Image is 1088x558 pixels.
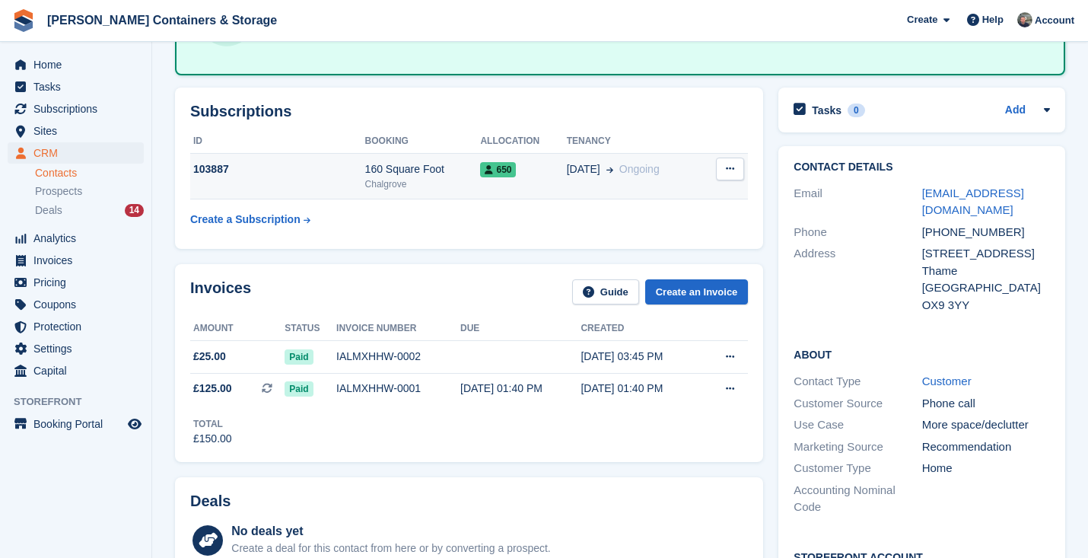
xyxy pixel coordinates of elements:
[567,129,702,154] th: Tenancy
[8,338,144,359] a: menu
[190,279,251,305] h2: Invoices
[794,416,921,434] div: Use Case
[460,317,581,341] th: Due
[35,203,62,218] span: Deals
[35,183,144,199] a: Prospects
[190,493,231,510] h2: Deals
[126,415,144,433] a: Preview store
[794,438,921,456] div: Marketing Source
[365,161,481,177] div: 160 Square Foot
[8,272,144,293] a: menu
[193,381,232,397] span: £125.00
[190,212,301,228] div: Create a Subscription
[33,294,125,315] span: Coupons
[794,245,921,314] div: Address
[982,12,1004,27] span: Help
[193,417,232,431] div: Total
[8,142,144,164] a: menu
[8,294,144,315] a: menu
[907,12,937,27] span: Create
[794,346,1050,362] h2: About
[33,120,125,142] span: Sites
[1005,102,1026,120] a: Add
[8,120,144,142] a: menu
[8,228,144,249] a: menu
[1017,12,1032,27] img: Adam Greenhalgh
[8,360,144,381] a: menu
[922,375,972,387] a: Customer
[231,522,550,540] div: No deals yet
[794,373,921,391] div: Contact Type
[190,103,748,120] h2: Subscriptions
[619,163,660,175] span: Ongoing
[285,349,313,365] span: Paid
[190,206,310,234] a: Create a Subscription
[460,381,581,397] div: [DATE] 01:40 PM
[922,245,1050,263] div: [STREET_ADDRESS]
[285,317,336,341] th: Status
[33,250,125,271] span: Invoices
[8,250,144,271] a: menu
[336,349,460,365] div: IALMXHHW-0002
[8,54,144,75] a: menu
[812,104,841,117] h2: Tasks
[33,54,125,75] span: Home
[33,413,125,435] span: Booking Portal
[41,8,283,33] a: [PERSON_NAME] Containers & Storage
[922,438,1050,456] div: Recommendation
[365,129,481,154] th: Booking
[14,394,151,410] span: Storefront
[8,98,144,120] a: menu
[848,104,865,117] div: 0
[480,162,516,177] span: 650
[480,129,566,154] th: Allocation
[125,204,144,217] div: 14
[285,381,313,397] span: Paid
[193,431,232,447] div: £150.00
[33,76,125,97] span: Tasks
[922,297,1050,314] div: OX9 3YY
[922,395,1050,413] div: Phone call
[794,460,921,477] div: Customer Type
[794,482,921,516] div: Accounting Nominal Code
[33,360,125,381] span: Capital
[794,395,921,413] div: Customer Source
[1035,13,1074,28] span: Account
[922,224,1050,241] div: [PHONE_NUMBER]
[35,184,82,199] span: Prospects
[336,381,460,397] div: IALMXHHW-0001
[922,263,1050,280] div: Thame
[922,460,1050,477] div: Home
[581,349,701,365] div: [DATE] 03:45 PM
[922,416,1050,434] div: More space/declutter
[922,187,1024,217] a: [EMAIL_ADDRESS][DOMAIN_NAME]
[794,224,921,241] div: Phone
[33,338,125,359] span: Settings
[581,317,701,341] th: Created
[33,316,125,337] span: Protection
[231,540,550,556] div: Create a deal for this contact from here or by converting a prospect.
[193,349,226,365] span: £25.00
[33,228,125,249] span: Analytics
[581,381,701,397] div: [DATE] 01:40 PM
[190,317,285,341] th: Amount
[190,129,365,154] th: ID
[794,161,1050,174] h2: Contact Details
[572,279,639,305] a: Guide
[567,161,600,177] span: [DATE]
[645,279,749,305] a: Create an Invoice
[33,142,125,164] span: CRM
[33,98,125,120] span: Subscriptions
[35,166,144,180] a: Contacts
[336,317,460,341] th: Invoice number
[365,177,481,191] div: Chalgrove
[8,316,144,337] a: menu
[794,185,921,219] div: Email
[12,9,35,32] img: stora-icon-8386f47178a22dfd0bd8f6a31ec36ba5ce8667c1dd55bd0f319d3a0aa187defe.svg
[33,272,125,293] span: Pricing
[8,76,144,97] a: menu
[190,161,365,177] div: 103887
[8,413,144,435] a: menu
[922,279,1050,297] div: [GEOGRAPHIC_DATA]
[35,202,144,218] a: Deals 14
